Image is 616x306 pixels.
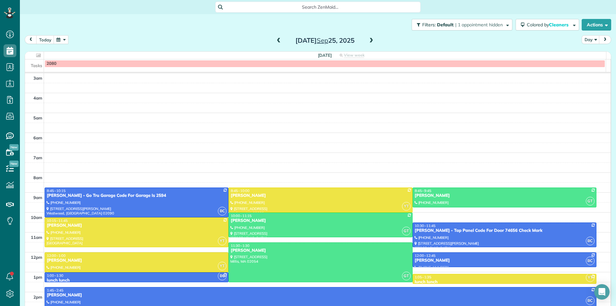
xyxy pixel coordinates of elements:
span: 2080 [47,61,56,66]
div: [PERSON_NAME] [47,293,595,298]
span: 7am [33,155,42,160]
span: 12:00 - 1:00 [47,253,65,258]
span: 8am [33,175,42,180]
h2: [DATE] 25, 2025 [285,37,365,44]
span: BC [586,237,595,245]
span: 9am [33,195,42,200]
span: 8:45 - 10:15 [47,188,65,193]
div: [PERSON_NAME] [415,193,595,198]
span: Cleaners [549,22,569,28]
div: [PERSON_NAME] [230,218,410,223]
button: next [599,35,611,44]
span: BC [218,207,227,215]
span: YT [586,273,595,282]
span: 10:15 - 11:45 [47,218,68,223]
span: 10:00 - 11:15 [231,214,252,218]
button: Filters: Default | 1 appointment hidden [412,19,512,31]
span: Sep [317,36,328,44]
div: [PERSON_NAME] [230,248,410,253]
span: BC [586,296,595,305]
span: [DATE] [318,53,332,58]
span: 10:30 - 11:45 [415,223,436,228]
span: 10am [31,215,42,220]
span: 11:30 - 1:30 [231,243,249,248]
div: [PERSON_NAME] - Go Tru Garage Code For Garage Is 2594 [47,193,227,198]
span: 1pm [33,275,42,280]
button: today [36,35,54,44]
span: | 1 appointment hidden [455,22,503,28]
span: New [9,144,19,151]
button: Day [582,35,600,44]
span: GT [402,227,411,235]
span: 4am [33,95,42,101]
span: 8:45 - 9:45 [415,188,432,193]
div: lunch lunch [415,279,595,285]
span: 12pm [31,255,42,260]
span: 6am [33,135,42,140]
span: View week [344,53,364,58]
a: Filters: Default | 1 appointment hidden [408,19,512,31]
div: [PERSON_NAME] [415,258,595,263]
span: 12:00 - 12:45 [415,253,436,258]
span: GT [586,197,595,205]
div: [PERSON_NAME] [47,223,227,228]
div: [PERSON_NAME] [47,258,227,263]
span: 1:05 - 1:35 [415,275,432,279]
span: YT [402,202,411,211]
span: Default [437,22,454,28]
span: 11am [31,235,42,240]
span: GT [402,272,411,280]
span: YT [218,237,227,245]
span: 5am [33,115,42,120]
button: Actions [582,19,611,31]
span: YT [218,262,227,270]
span: 2pm [33,294,42,300]
span: BC [586,257,595,265]
span: Filters: [422,22,436,28]
span: 3am [33,75,42,81]
span: 8:45 - 10:00 [231,188,249,193]
div: [PERSON_NAME] [230,193,410,198]
div: lunch lunch [47,278,227,283]
button: Colored byCleaners [516,19,579,31]
span: 1:00 - 1:30 [47,273,64,278]
button: prev [25,35,37,44]
span: New [9,161,19,167]
span: Colored by [527,22,571,28]
div: Open Intercom Messenger [594,284,610,300]
span: 1:45 - 2:45 [47,288,64,293]
div: [PERSON_NAME] - Tap Panel Code For Door 74656 Check Mark [415,228,595,233]
span: BC [218,272,227,280]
